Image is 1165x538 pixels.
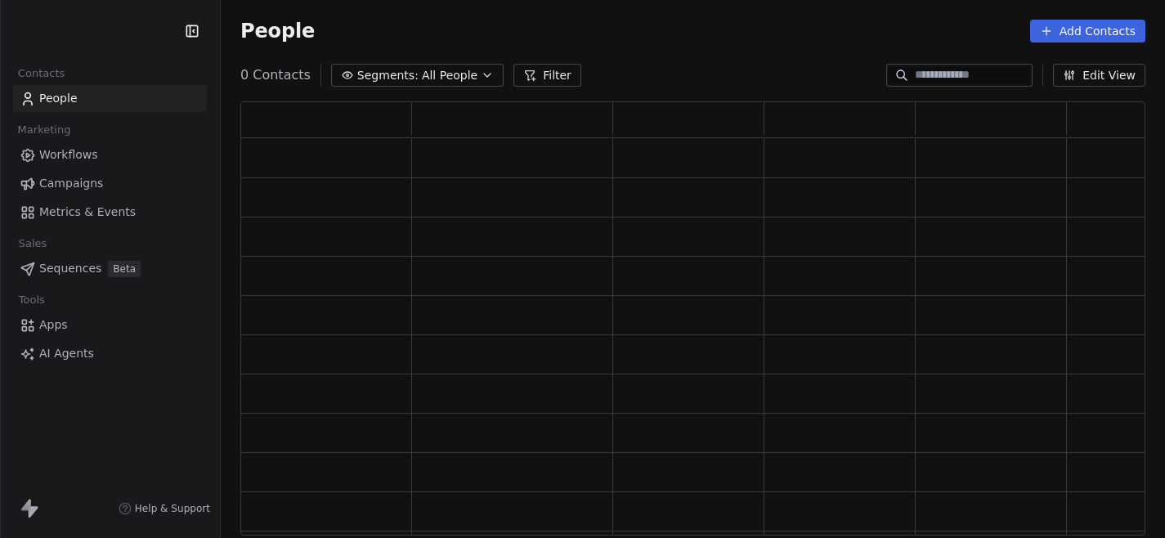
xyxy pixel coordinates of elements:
button: Add Contacts [1030,20,1145,43]
a: Workflows [13,141,207,168]
a: Campaigns [13,170,207,197]
a: People [13,85,207,112]
a: Apps [13,312,207,338]
span: People [240,19,315,43]
span: Help & Support [135,502,210,515]
span: Marketing [11,118,78,142]
span: Contacts [11,61,72,86]
span: AI Agents [39,345,94,362]
span: Segments: [357,67,419,84]
a: AI Agents [13,340,207,367]
span: Metrics & Events [39,204,136,221]
span: Tools [11,288,52,312]
a: Metrics & Events [13,199,207,226]
button: Filter [513,64,581,87]
span: Campaigns [39,175,103,192]
span: 0 Contacts [240,65,311,85]
span: Sales [11,231,54,256]
span: Apps [39,316,68,334]
a: Help & Support [119,502,210,515]
span: Workflows [39,146,98,164]
a: SequencesBeta [13,255,207,282]
span: Beta [108,261,141,277]
button: Edit View [1053,64,1145,87]
span: People [39,90,78,107]
span: All People [422,67,477,84]
span: Sequences [39,260,101,277]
